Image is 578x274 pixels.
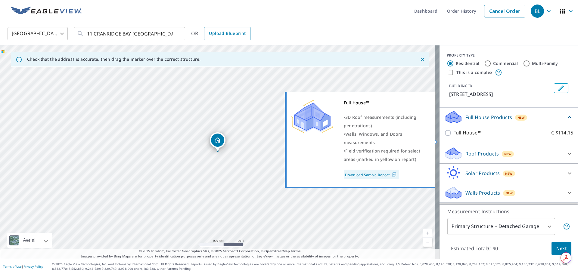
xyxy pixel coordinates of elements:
[87,25,173,42] input: Search by address or latitude-longitude
[344,131,402,145] span: Walls, Windows, and Doors measurements
[517,115,525,120] span: New
[210,132,225,151] div: Dropped pin, building 1, Residential property, 11 CRANRIDGE BAY SE CALGARY AB T3M0E7
[209,30,246,37] span: Upload Blueprint
[3,264,22,269] a: Terms of Use
[344,113,427,130] div: •
[52,262,575,271] p: © 2025 Eagle View Technologies, Inc. and Pictometry International Corp. All Rights Reserved. Repo...
[447,218,555,235] div: Primary Structure + Detached Garage
[493,60,518,66] label: Commercial
[531,5,544,18] div: BL
[444,110,573,124] div: Full House ProductsNew
[465,114,512,121] p: Full House Products
[465,189,500,196] p: Walls Products
[453,129,481,137] p: Full House™
[344,147,427,164] div: •
[552,242,571,255] button: Next
[446,242,503,255] p: Estimated Total: C $0
[191,27,251,40] div: OR
[563,223,570,230] span: Your report will include the primary structure and a detached garage if one exists.
[456,69,493,75] label: This is a complex
[532,60,558,66] label: Multi-Family
[505,171,513,176] span: New
[11,7,82,16] img: EV Logo
[27,57,200,62] p: Check that the address is accurate, then drag the marker over the correct structure.
[465,150,499,157] p: Roof Products
[204,27,250,40] a: Upload Blueprint
[423,229,432,238] a: Current Level 17, Zoom In
[444,186,573,200] div: Walls ProductsNew
[551,129,573,137] p: C $114.15
[418,56,426,63] button: Close
[449,91,552,98] p: [STREET_ADDRESS]
[291,249,301,253] a: Terms
[344,170,399,179] a: Download Sample Report
[423,238,432,247] a: Current Level 17, Zoom Out
[484,5,525,17] a: Cancel Order
[444,146,573,161] div: Roof ProductsNew
[23,264,43,269] a: Privacy Policy
[447,208,570,215] p: Measurement Instructions
[344,130,427,147] div: •
[556,245,567,252] span: Next
[291,99,333,135] img: Premium
[505,191,513,195] span: New
[344,114,416,128] span: 3D Roof measurements (including penetrations)
[447,53,571,58] div: PROPERTY TYPE
[21,233,37,248] div: Aerial
[7,233,52,248] div: Aerial
[504,152,512,156] span: New
[264,249,290,253] a: OpenStreetMap
[344,99,427,107] div: Full House™
[456,60,479,66] label: Residential
[139,249,301,254] span: © 2025 TomTom, Earthstar Geographics SIO, © 2025 Microsoft Corporation, ©
[3,265,43,268] p: |
[465,170,500,177] p: Solar Products
[390,172,398,177] img: Pdf Icon
[449,83,472,88] p: BUILDING ID
[444,166,573,180] div: Solar ProductsNew
[554,83,568,93] button: Edit building 1
[8,25,68,42] div: [GEOGRAPHIC_DATA]
[344,148,420,162] span: Field verification required for select areas (marked in yellow on report)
